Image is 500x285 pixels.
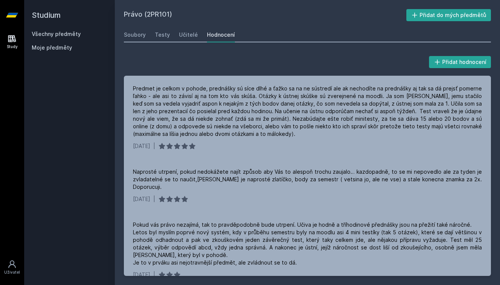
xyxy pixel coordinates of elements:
a: Study [2,30,23,53]
h2: Právo (2PR101) [124,9,406,21]
button: Přidat hodnocení [429,56,491,68]
a: Hodnocení [207,27,235,42]
button: Přidat do mých předmětů [406,9,491,21]
div: Pokud vás právo nezajímá, tak to pravděpodobně bude utrpení. Učiva je hodně a tříhodinové přednáš... [133,221,482,266]
div: Naprosté utrpení, pokud nedokážete najít způsob aby Vás to alespoň trochu zaujalo… kazdopadně, to... [133,168,482,191]
a: Všechny předměty [32,31,81,37]
div: Soubory [124,31,146,39]
div: | [153,195,155,203]
a: Uživatel [2,256,23,279]
div: Study [7,44,18,50]
div: Uživatel [4,269,20,275]
a: Učitelé [179,27,198,42]
div: Učitelé [179,31,198,39]
span: Moje předměty [32,44,72,51]
a: Testy [155,27,170,42]
div: [DATE] [133,271,150,279]
a: Soubory [124,27,146,42]
div: | [153,271,155,279]
div: [DATE] [133,142,150,150]
div: Predmet je celkom v pohode, prednášky sú síce dlhé a ťažko sa na ne sústredí ale ak nechodíte na ... [133,85,482,138]
div: Hodnocení [207,31,235,39]
div: [DATE] [133,195,150,203]
div: Testy [155,31,170,39]
div: | [153,142,155,150]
